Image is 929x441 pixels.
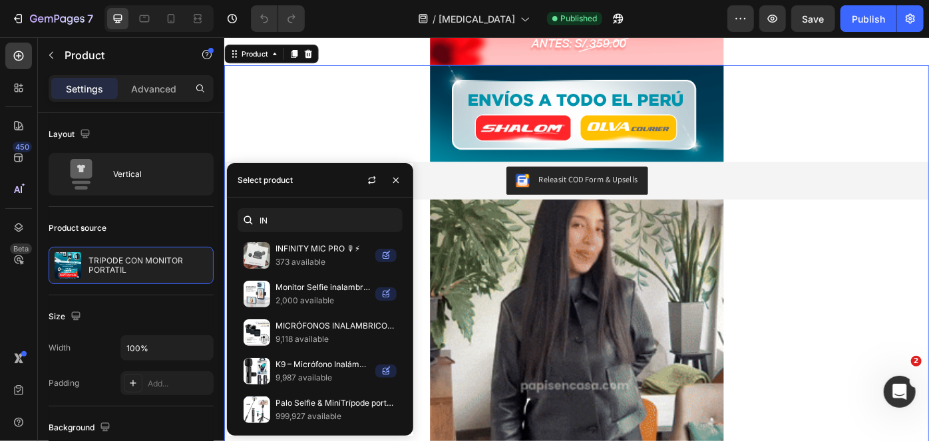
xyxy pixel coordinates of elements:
[87,11,93,27] p: 7
[244,396,270,423] img: collections
[238,208,403,232] input: Search in Settings & Advanced
[791,5,835,32] button: Save
[5,5,99,32] button: 7
[49,342,71,354] div: Width
[439,12,515,26] span: [MEDICAL_DATA]
[49,126,93,144] div: Layout
[49,222,106,234] div: Product source
[276,242,370,255] p: INFINITY MIC PRO 🎙⚡
[560,13,597,25] span: Published
[17,13,52,25] div: Product
[224,37,929,441] iframe: Design area
[276,333,397,346] p: 9,118 available
[49,377,79,389] div: Padding
[65,47,178,63] p: Product
[121,336,213,360] input: Auto
[244,319,270,346] img: collections
[244,281,270,307] img: collections
[852,12,885,26] div: Publish
[148,378,210,390] div: Add...
[276,281,370,294] p: Monitor Selfie inalambrico Pro
[357,154,469,168] div: Releasit COD Form & Upsells
[55,252,81,279] img: product feature img
[244,358,270,384] img: collections
[244,242,270,269] img: collections
[840,5,896,32] button: Publish
[13,142,32,152] div: 450
[803,13,825,25] span: Save
[884,376,916,408] iframe: Intercom live chat
[10,243,32,254] div: Beta
[330,154,346,170] img: CKKYs5695_ICEAE=.webp
[131,82,176,96] p: Advanced
[49,308,84,326] div: Size
[319,146,480,178] button: Releasit COD Form & Upsells
[49,419,113,437] div: Background
[276,319,397,333] p: MICRÓFONOS INALAMBRICOS ULTRAPRO🎙️✨
[276,294,370,307] p: 2,000 available
[251,5,305,32] div: Undo/Redo
[276,371,370,384] p: 9,987 available
[276,396,397,410] p: Palo Selfie & MiniTrípode portable de 1 Metro con Bluetooth
[911,356,922,367] span: 2
[276,358,370,371] p: K9 – Micrófono Inalámbrico Solapero Dual
[276,255,370,269] p: 373 available
[238,174,293,186] div: Select product
[66,82,103,96] p: Settings
[433,12,436,26] span: /
[113,159,194,190] div: Vertical
[276,410,397,423] p: 999,927 available
[89,256,208,275] p: TRIPODE CON MONITOR PORTATIL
